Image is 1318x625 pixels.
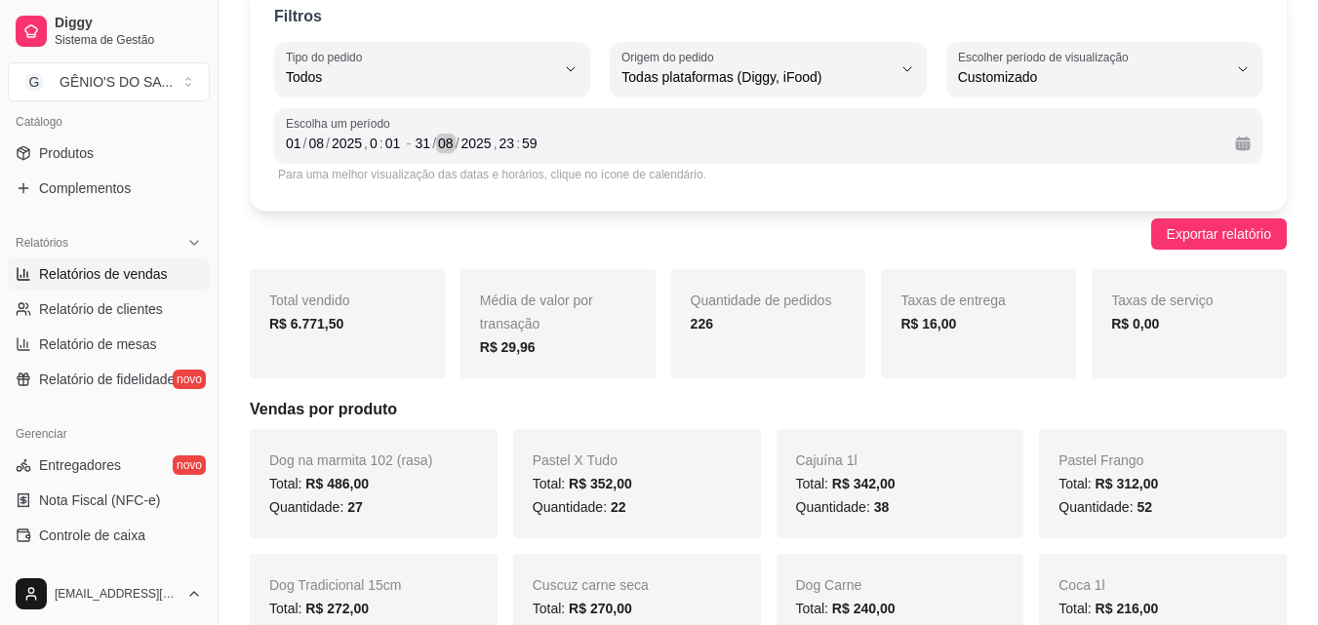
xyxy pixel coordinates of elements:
span: Total: [796,476,896,491]
span: R$ 352,00 [569,476,632,491]
button: Calendário [1227,128,1258,159]
div: / [430,134,438,153]
button: Origem do pedidoTodas plataformas (Diggy, iFood) [610,42,926,97]
span: 27 [347,499,363,515]
span: Pastel X Tudo [533,452,618,468]
div: / [324,134,332,153]
span: Relatório de clientes [39,299,163,319]
a: Controle de fiado [8,555,210,586]
span: Escolha um período [286,116,1251,132]
div: Gerenciar [8,418,210,449]
a: Nota Fiscal (NFC-e) [8,485,210,516]
div: dia, Data inicial, [284,134,303,153]
span: Dog Carne [796,577,862,593]
span: Todos [286,67,555,87]
div: dia, Data final, [414,134,433,153]
strong: R$ 16,00 [900,316,956,332]
span: Relatório de fidelidade [39,370,175,389]
div: ano, Data inicial, [330,134,364,153]
h5: Vendas por produto [250,398,1287,421]
span: Complementos [39,178,131,198]
div: hora, Data final, [498,134,517,153]
span: Produtos [39,143,94,163]
span: Média de valor por transação [480,293,593,332]
span: Nota Fiscal (NFC-e) [39,490,160,510]
span: Controle de fiado [39,561,143,580]
span: Diggy [55,15,202,32]
div: GÊNIO'S DO SA ... [60,72,173,92]
span: Pastel Frango [1058,452,1143,468]
span: Relatórios de vendas [39,264,168,284]
span: R$ 240,00 [832,601,896,616]
span: Customizado [958,67,1227,87]
button: Select a team [8,62,210,101]
span: 38 [874,499,890,515]
div: : [514,134,522,153]
span: - [406,132,411,155]
span: Quantidade: [1058,499,1152,515]
div: Catálogo [8,106,210,137]
a: Complementos [8,173,210,204]
a: Produtos [8,137,210,169]
button: Tipo do pedidoTodos [274,42,590,97]
div: mês, Data inicial, [306,134,326,153]
span: 22 [611,499,626,515]
div: minuto, Data final, [520,134,539,153]
span: R$ 272,00 [305,601,369,616]
span: Sistema de Gestão [55,32,202,48]
div: mês, Data final, [436,134,456,153]
label: Tipo do pedido [286,49,369,65]
span: Dog Tradicional 15cm [269,577,401,593]
strong: R$ 0,00 [1111,316,1159,332]
span: Total: [269,601,369,616]
span: Quantidade de pedidos [691,293,832,308]
span: Entregadores [39,455,121,475]
strong: R$ 29,96 [480,339,536,355]
a: DiggySistema de Gestão [8,8,210,55]
span: G [24,72,44,92]
div: Para uma melhor visualização das datas e horários, clique no ícone de calendário. [278,167,1258,182]
a: Controle de caixa [8,520,210,551]
button: Escolher período de visualizaçãoCustomizado [946,42,1262,97]
strong: 226 [691,316,713,332]
span: Total: [1058,476,1158,491]
button: [EMAIL_ADDRESS][DOMAIN_NAME] [8,570,210,617]
span: R$ 486,00 [305,476,369,491]
a: Relatório de mesas [8,329,210,360]
span: Cuscuz carne seca [533,577,649,593]
div: , [492,134,499,153]
span: Relatório de mesas [39,334,157,354]
span: R$ 270,00 [569,601,632,616]
span: Total: [533,601,632,616]
span: Dog na marmita 102 (rasa) [269,452,432,468]
div: / [301,134,309,153]
span: 52 [1137,499,1152,515]
label: Origem do pedido [621,49,720,65]
button: Exportar relatório [1151,218,1287,250]
div: hora, Data inicial, [368,134,379,153]
span: Todas plataformas (Diggy, iFood) [621,67,891,87]
span: [EMAIL_ADDRESS][DOMAIN_NAME] [55,586,179,602]
span: Quantidade: [269,499,363,515]
div: , [362,134,370,153]
div: ano, Data final, [459,134,494,153]
a: Entregadoresnovo [8,449,210,481]
span: Quantidade: [796,499,890,515]
span: Quantidade: [533,499,626,515]
span: Total: [796,601,896,616]
p: Filtros [274,5,322,28]
span: Controle de caixa [39,526,145,545]
strong: R$ 6.771,50 [269,316,343,332]
div: / [454,134,461,153]
span: Total vendido [269,293,350,308]
span: Total: [1058,601,1158,616]
span: Taxas de entrega [900,293,1005,308]
label: Escolher período de visualização [958,49,1135,65]
a: Relatórios de vendas [8,258,210,290]
span: Coca 1l [1058,577,1104,593]
span: Exportar relatório [1167,223,1271,245]
span: Taxas de serviço [1111,293,1213,308]
span: Total: [533,476,632,491]
span: Relatórios [16,235,68,251]
span: Cajuína 1l [796,452,858,468]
